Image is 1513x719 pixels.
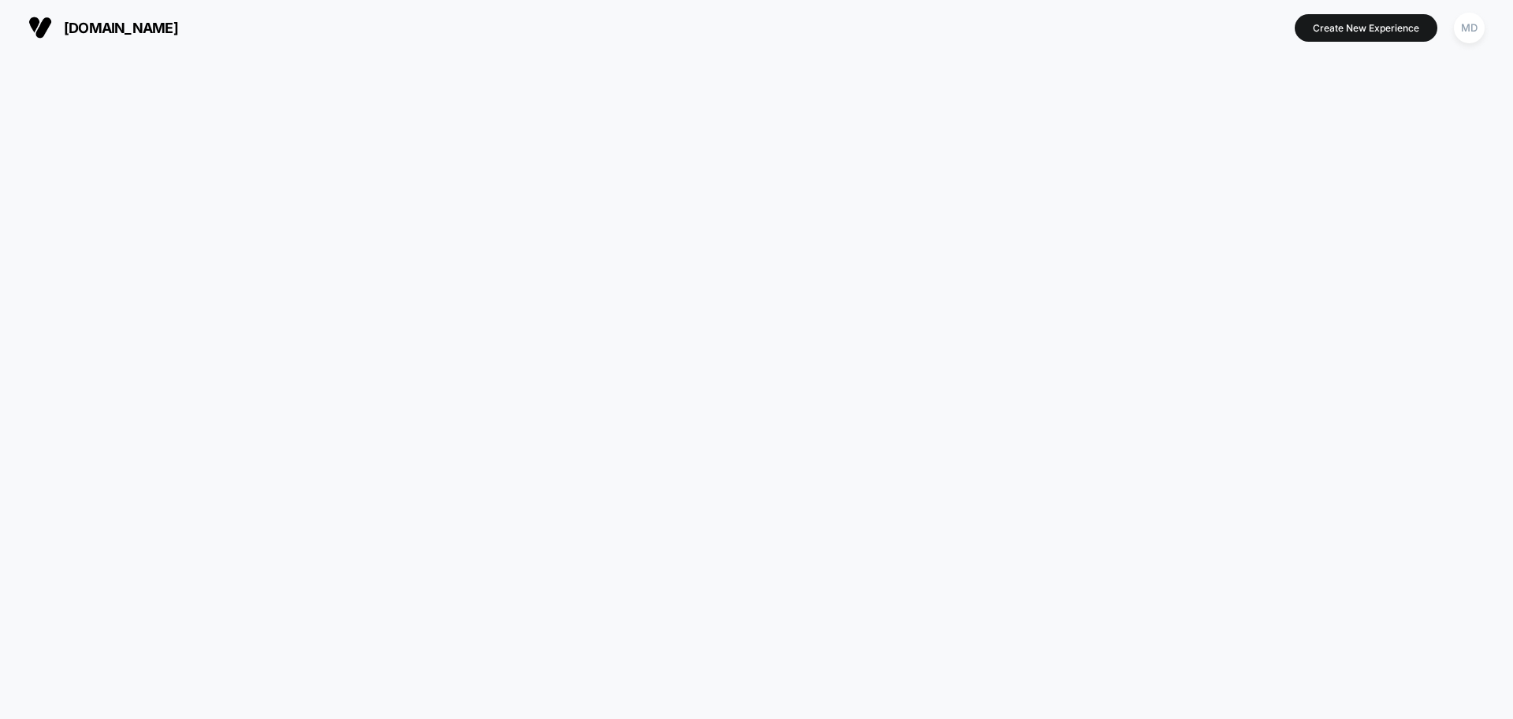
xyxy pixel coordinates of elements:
img: Visually logo [28,16,52,39]
button: Create New Experience [1295,14,1437,42]
button: MD [1449,12,1489,44]
div: MD [1454,13,1485,43]
button: [DOMAIN_NAME] [24,15,183,40]
span: [DOMAIN_NAME] [64,20,178,36]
